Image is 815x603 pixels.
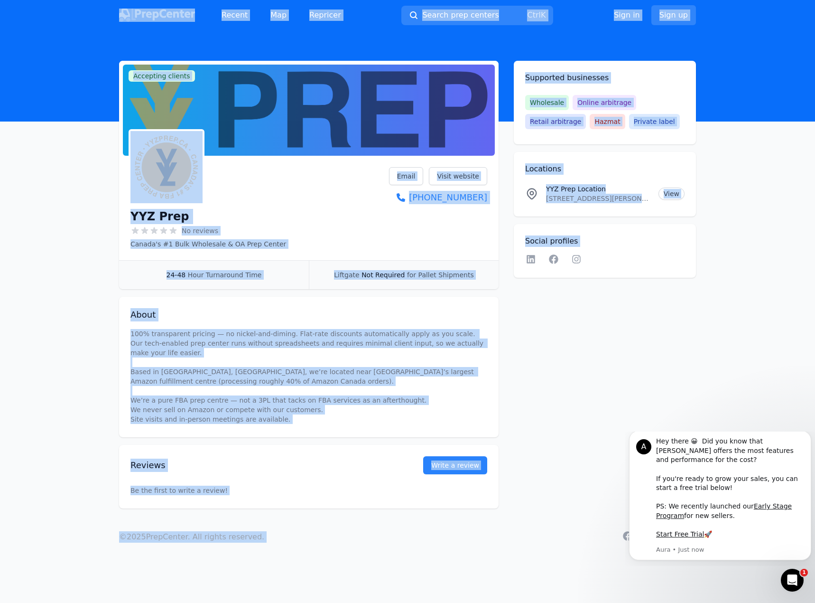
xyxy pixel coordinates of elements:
a: Start Free Trial [31,99,79,106]
p: Message from Aura, sent Just now [31,114,179,122]
span: Not Required [361,271,405,279]
span: Wholesale [525,95,569,110]
a: View [658,188,685,200]
span: 24-48 [167,271,186,279]
div: Message content [31,5,179,113]
a: Sign up [651,5,696,25]
kbd: Ctrl [527,10,540,19]
h2: Reviews [130,459,393,472]
div: Profile image for Aura [11,8,26,23]
p: 100% transparent pricing — no nickel-and-diming. Flat-rate discounts automatically apply as you s... [130,329,487,424]
h2: Social profiles [525,236,685,247]
kbd: K [541,10,546,19]
a: Sign in [614,9,640,21]
a: Map [263,6,294,25]
span: Search prep centers [422,9,499,21]
a: [PHONE_NUMBER] [389,191,487,204]
span: Accepting clients [129,70,195,82]
img: YYZ Prep [130,131,203,203]
div: Hey there 😀 Did you know that [PERSON_NAME] offers the most features and performance for the cost... [31,5,179,108]
b: 🚀 [79,99,87,106]
a: Repricer [302,6,349,25]
a: Write a review [423,456,487,474]
h2: Locations [525,163,685,175]
img: PrepCenter [119,9,195,22]
button: Search prep centersCtrlK [401,6,553,25]
h2: Supported businesses [525,72,685,84]
a: Recent [214,6,255,25]
span: for Pallet Shipments [407,271,474,279]
h2: About [130,308,487,321]
p: [STREET_ADDRESS][PERSON_NAME] [546,194,651,203]
a: Early Stage Program [31,71,167,88]
p: © 2025 PrepCenter. All rights reserved. [119,531,264,543]
a: Email [389,167,424,185]
a: Visit website [429,167,487,185]
h1: YYZ Prep [130,209,189,224]
span: Hazmat [590,114,625,129]
span: No reviews [182,226,218,236]
span: Retail arbitrage [525,114,586,129]
p: Canada's #1 Bulk Wholesale & OA Prep Center [130,239,286,249]
p: YYZ Prep Location [546,184,651,194]
span: 1 [800,569,808,576]
span: Hour Turnaround Time [188,271,262,279]
iframe: Intercom notifications message [625,432,815,566]
span: Liftgate [334,271,359,279]
span: Private label [629,114,680,129]
iframe: Intercom live chat [781,569,804,592]
p: Be the first to write a review! [130,467,487,514]
span: Online arbitrage [573,95,636,110]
